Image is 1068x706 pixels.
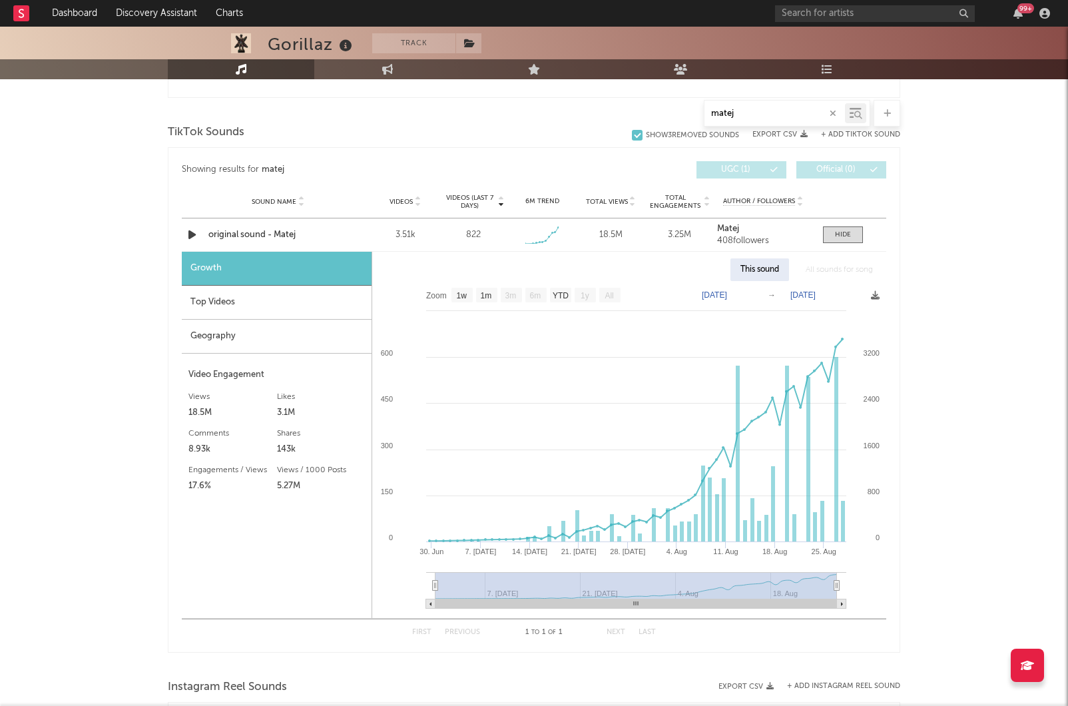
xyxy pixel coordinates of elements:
a: Matej [717,224,810,234]
button: Last [639,629,656,636]
div: Show 3 Removed Sounds [646,131,739,140]
input: Search by song name or URL [704,109,845,119]
div: Showing results for [182,161,534,178]
text: 1m [481,291,492,300]
div: 3.25M [649,228,710,242]
button: Export CSV [752,131,808,139]
text: [DATE] [790,290,816,300]
button: Export CSV [718,683,774,691]
text: 21. [DATE] [561,547,597,555]
div: 8.93k [188,442,277,458]
text: [DATE] [702,290,727,300]
button: First [412,629,431,636]
div: Shares [277,426,366,442]
div: Gorillaz [268,33,356,55]
text: 150 [381,488,393,496]
div: 3.1M [277,405,366,421]
text: 1y [581,291,589,300]
span: Sound Name [252,198,296,206]
div: Comments [188,426,277,442]
div: Views [188,389,277,405]
span: to [531,629,539,635]
div: Geography [182,320,372,354]
div: 3.51k [374,228,436,242]
text: 4. Aug [667,547,687,555]
text: 2400 [864,395,880,403]
strong: Matej [717,224,739,233]
text: → [768,290,776,300]
div: All sounds for song [796,258,883,281]
div: Top Videos [182,286,372,320]
button: Official(0) [796,161,886,178]
span: TikTok Sounds [168,125,244,141]
div: Likes [277,389,366,405]
div: 408 followers [717,236,810,246]
button: 99+ [1013,8,1023,19]
div: Views / 1000 Posts [277,462,366,478]
span: Videos (last 7 days) [443,194,497,210]
button: Previous [445,629,480,636]
text: Zoom [426,291,447,300]
text: 28. [DATE] [610,547,645,555]
text: 450 [381,395,393,403]
text: 14. [DATE] [512,547,547,555]
input: Search for artists [775,5,975,22]
text: 7. [DATE] [465,547,497,555]
div: Engagements / Views [188,462,277,478]
div: + Add Instagram Reel Sound [774,683,900,690]
div: 1 1 1 [507,625,580,641]
button: Next [607,629,625,636]
text: 3m [505,291,517,300]
div: 6M Trend [511,196,573,206]
a: original sound - Matej [208,228,348,242]
div: 143k [277,442,366,458]
text: All [605,291,613,300]
button: Track [372,33,455,53]
button: UGC(1) [696,161,786,178]
span: UGC ( 1 ) [705,166,766,174]
div: Video Engagement [188,367,365,383]
text: 0 [389,533,393,541]
span: of [548,629,556,635]
button: + Add TikTok Sound [808,131,900,139]
div: 5.27M [277,478,366,494]
div: matej [262,162,284,178]
text: 0 [876,533,880,541]
text: 3200 [864,349,880,357]
text: 800 [868,488,880,496]
div: 822 [466,228,481,242]
span: Total Views [586,198,628,206]
div: 99 + [1017,3,1034,13]
text: YTD [553,291,569,300]
button: + Add Instagram Reel Sound [787,683,900,690]
span: Author / Followers [723,197,795,206]
span: Total Engagements [649,194,702,210]
text: 18. Aug [762,547,787,555]
div: This sound [730,258,789,281]
span: Videos [390,198,413,206]
text: 11. Aug [713,547,738,555]
span: Official ( 0 ) [805,166,866,174]
button: + Add TikTok Sound [821,131,900,139]
span: Instagram Reel Sounds [168,679,287,695]
div: 18.5M [188,405,277,421]
text: 1w [457,291,467,300]
text: 6m [530,291,541,300]
div: 18.5M [580,228,642,242]
text: 300 [381,442,393,450]
text: 600 [381,349,393,357]
div: 17.6% [188,478,277,494]
text: 1600 [864,442,880,450]
text: 25. Aug [812,547,836,555]
text: 30. Jun [419,547,443,555]
div: Growth [182,252,372,286]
